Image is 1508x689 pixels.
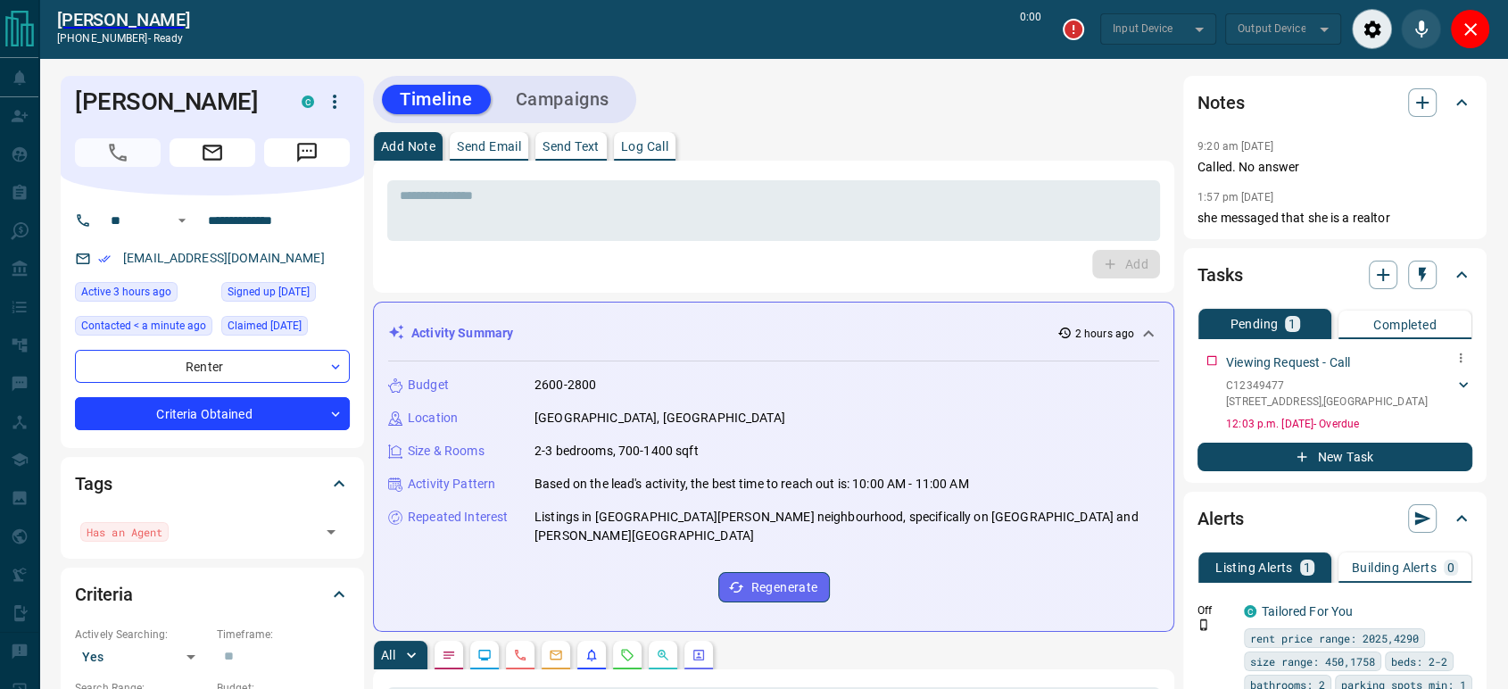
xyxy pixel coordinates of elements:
button: Open [319,519,344,544]
p: Actively Searching: [75,627,208,643]
p: Add Note [381,140,435,153]
button: New Task [1197,443,1472,471]
span: Claimed [DATE] [228,317,302,335]
button: Regenerate [718,572,830,602]
svg: Lead Browsing Activity [477,648,492,662]
span: size range: 450,1758 [1250,652,1375,670]
div: Sat Jan 07 2023 [221,282,350,307]
div: Yes [75,643,208,671]
span: Email [170,138,255,167]
div: Alerts [1197,497,1472,540]
div: Thu Aug 17 2023 [221,316,350,341]
p: Listing Alerts [1215,561,1293,574]
p: 0:00 [1020,9,1041,49]
svg: Opportunities [656,648,670,662]
p: she messaged that she is a realtor [1197,209,1472,228]
p: 1 [1304,561,1311,574]
p: 1:57 pm [DATE] [1197,191,1273,203]
div: Mon Aug 18 2025 [75,316,212,341]
div: Audio Settings [1352,9,1392,49]
p: Activity Summary [411,324,513,343]
p: Send Text [543,140,600,153]
a: Tailored For You [1262,604,1353,618]
p: Pending [1230,318,1278,330]
div: C12349477[STREET_ADDRESS],[GEOGRAPHIC_DATA] [1226,374,1472,413]
svg: Emails [549,648,563,662]
p: Timeframe: [217,627,350,643]
span: Call [75,138,161,167]
p: Location [408,409,458,428]
p: Size & Rooms [408,442,485,461]
div: Notes [1197,81,1472,124]
div: Renter [75,350,350,383]
h2: Criteria [75,580,133,609]
span: Contacted < a minute ago [81,317,206,335]
p: Off [1197,602,1233,618]
h2: Tasks [1197,261,1242,289]
div: Close [1450,9,1490,49]
svg: Requests [620,648,634,662]
div: condos.ca [302,95,314,108]
p: Listings in [GEOGRAPHIC_DATA][PERSON_NAME] neighbourhood, specifically on [GEOGRAPHIC_DATA] and [... [534,508,1159,545]
p: Viewing Request - Call [1226,353,1350,372]
h1: [PERSON_NAME] [75,87,275,116]
svg: Email Verified [98,253,111,265]
svg: Calls [513,648,527,662]
svg: Notes [442,648,456,662]
p: 2600-2800 [534,376,596,394]
p: 2 hours ago [1075,326,1134,342]
p: [STREET_ADDRESS] , [GEOGRAPHIC_DATA] [1226,394,1428,410]
p: [GEOGRAPHIC_DATA], [GEOGRAPHIC_DATA] [534,409,785,428]
div: Criteria [75,573,350,616]
button: Campaigns [498,85,627,114]
p: [PHONE_NUMBER] - [57,30,190,46]
p: Called. No answer [1197,158,1472,177]
svg: Push Notification Only [1197,618,1210,631]
p: C12349477 [1226,378,1428,394]
p: Send Email [457,140,521,153]
p: 2-3 bedrooms, 700-1400 sqft [534,442,699,461]
span: Has an Agent [87,523,162,541]
p: 1 [1288,318,1296,330]
a: [PERSON_NAME] [57,9,190,30]
div: condos.ca [1244,605,1256,618]
p: All [381,649,395,661]
p: Repeated Interest [408,508,508,527]
span: Signed up [DATE] [228,283,310,301]
span: rent price range: 2025,4290 [1250,629,1419,647]
h2: Alerts [1197,504,1244,533]
div: Tags [75,462,350,505]
div: Mon Aug 18 2025 [75,282,212,307]
p: Based on the lead's activity, the best time to reach out is: 10:00 AM - 11:00 AM [534,475,969,494]
p: 12:03 p.m. [DATE] - Overdue [1226,416,1472,432]
h2: Tags [75,469,112,498]
span: beds: 2-2 [1391,652,1447,670]
div: Tasks [1197,253,1472,296]
p: Building Alerts [1352,561,1437,574]
span: Message [264,138,350,167]
span: Active 3 hours ago [81,283,171,301]
h2: Notes [1197,88,1244,117]
button: Open [171,210,193,231]
p: Log Call [621,140,668,153]
p: Completed [1373,319,1437,331]
button: Timeline [382,85,491,114]
div: Activity Summary2 hours ago [388,317,1159,350]
div: Criteria Obtained [75,397,350,430]
p: Activity Pattern [408,475,495,494]
svg: Agent Actions [692,648,706,662]
p: 9:20 am [DATE] [1197,140,1273,153]
a: [EMAIL_ADDRESS][DOMAIN_NAME] [123,251,325,265]
p: Budget [408,376,449,394]
svg: Listing Alerts [584,648,599,662]
div: Mute [1401,9,1441,49]
p: 0 [1447,561,1454,574]
span: ready [153,32,184,45]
